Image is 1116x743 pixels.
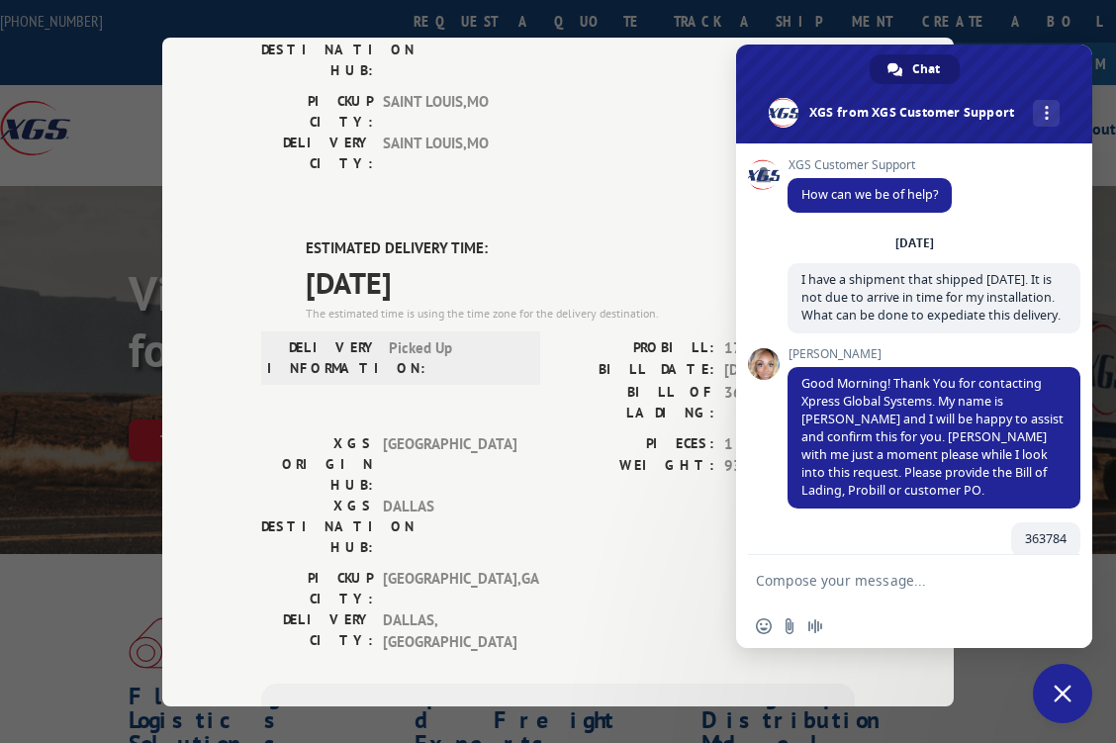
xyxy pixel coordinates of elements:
span: 363784 [1025,530,1067,547]
label: PICKUP CITY: [261,91,373,133]
span: SAINT LOUIS , MO [383,91,516,133]
span: Chat [912,54,940,84]
label: DELIVERY CITY: [261,133,373,174]
label: BILL DATE: [558,359,714,382]
span: 1 [724,432,855,455]
div: The estimated time is using the time zone for the delivery destination. [306,304,855,322]
label: XGS DESTINATION HUB: [261,19,373,81]
span: [DATE] [724,359,855,382]
label: WEIGHT: [558,455,714,478]
div: More channels [1033,100,1060,127]
span: Picked Up [389,336,522,378]
span: 93 [724,455,855,478]
span: I have a shipment that shipped [DATE]. It is not due to arrive in time for my installation. What ... [801,271,1061,324]
span: Send a file [782,618,797,634]
span: SAINT LOUIS [383,19,516,81]
span: SAINT LOUIS , MO [383,133,516,174]
span: [GEOGRAPHIC_DATA] , GA [383,567,516,608]
span: How can we be of help? [801,186,938,203]
div: Chat [870,54,960,84]
span: Audio message [807,618,823,634]
span: Insert an emoji [756,618,772,634]
label: PIECES: [558,432,714,455]
label: XGS ORIGIN HUB: [261,432,373,495]
label: PROBILL: [558,336,714,359]
span: [DATE] [306,259,855,304]
span: XGS Customer Support [788,158,952,172]
label: DELIVERY CITY: [261,608,373,653]
span: [GEOGRAPHIC_DATA] [383,432,516,495]
div: [DATE] [895,237,934,249]
label: DELIVERY INFORMATION: [267,336,379,378]
span: [PERSON_NAME] [788,347,1080,361]
label: BILL OF LADING: [558,381,714,422]
span: DALLAS [383,495,516,557]
label: ESTIMATED DELIVERY TIME: [306,237,855,260]
span: Good Morning! Thank You for contacting Xpress Global Systems. My name is [PERSON_NAME] and I will... [801,375,1064,499]
label: PICKUP CITY: [261,567,373,608]
span: 17702814 [724,336,855,359]
div: Close chat [1033,664,1092,723]
label: XGS DESTINATION HUB: [261,495,373,557]
textarea: Compose your message... [756,572,1029,590]
span: DALLAS , [GEOGRAPHIC_DATA] [383,608,516,653]
span: 363784 [724,381,855,422]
